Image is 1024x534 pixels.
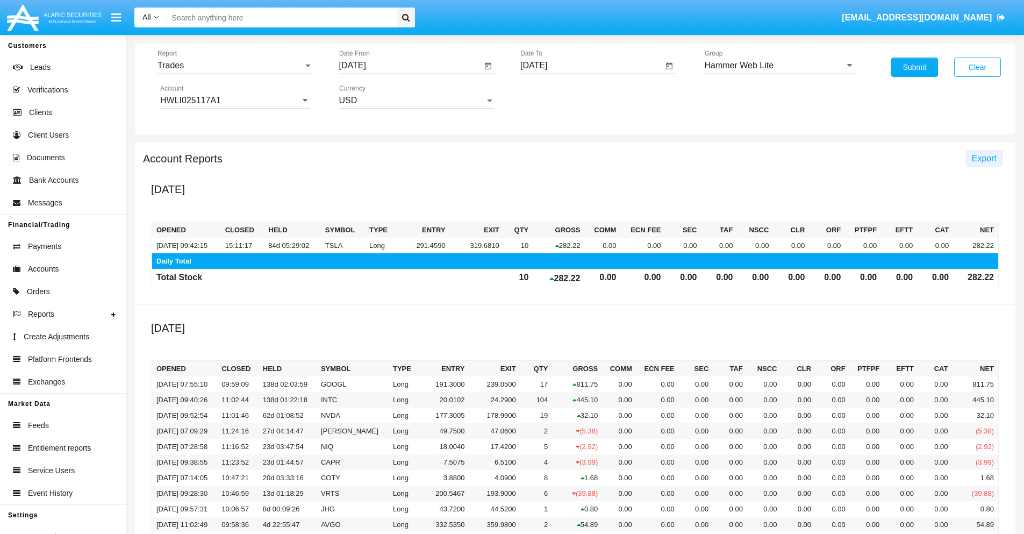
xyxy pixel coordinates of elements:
th: NET [953,222,998,238]
td: 0.00 [713,376,747,392]
td: 0.00 [850,501,884,517]
td: 138d 02:03:59 [259,376,317,392]
span: Leads [30,62,51,73]
td: 282.22 [533,238,584,253]
td: 0.00 [713,408,747,423]
td: 811.75 [952,376,998,392]
th: Entry [396,222,449,238]
td: 0.00 [884,439,918,454]
td: [DATE] 07:09:29 [152,423,218,439]
td: 0.00 [782,408,816,423]
td: 4d 22:55:47 [259,517,317,532]
td: 177.3005 [418,408,469,423]
td: 0.00 [713,423,747,439]
td: 138d 01:22:18 [259,392,317,408]
td: 0.00 [747,454,782,470]
td: 19 [520,408,553,423]
td: 0.00 [701,269,737,287]
td: 0.00 [636,408,679,423]
td: 0.00 [747,470,782,486]
td: 0.00 [701,238,737,253]
span: Export [972,154,997,163]
td: 13d 01:18:29 [259,486,317,501]
button: Export [965,150,1003,167]
td: 0.00 [747,376,782,392]
td: 2 [520,423,553,439]
td: [DATE] 07:28:58 [152,439,218,454]
span: Payments [28,241,61,252]
td: 54.89 [552,517,602,532]
td: 0.00 [782,423,816,439]
span: All [142,13,151,22]
td: 0.00 [679,423,713,439]
th: CAT [918,361,953,377]
td: 0.00 [815,392,850,408]
td: 0.00 [602,408,636,423]
span: Exchanges [28,376,65,388]
span: Reports [28,309,54,320]
td: 0.00 [602,439,636,454]
td: 32.10 [552,408,602,423]
td: 0.00 [884,392,918,408]
th: Closed [221,222,264,238]
th: Entry [418,361,469,377]
td: 0.80 [952,501,998,517]
td: Long [389,439,418,454]
td: [DATE] 07:14:05 [152,470,218,486]
td: 0.00 [679,501,713,517]
td: 0.00 [636,439,679,454]
td: 0.00 [636,454,679,470]
td: 0.00 [747,501,782,517]
td: 104 [520,392,553,408]
th: Closed [217,361,259,377]
button: Open calendar [482,60,495,73]
td: 0.00 [782,501,816,517]
th: CAT [917,222,953,238]
td: 0.00 [773,238,809,253]
td: 0.00 [602,376,636,392]
td: 5 [520,439,553,454]
td: 0.00 [918,501,953,517]
th: ORF [809,222,845,238]
td: 0.00 [850,470,884,486]
td: 0.00 [636,486,679,501]
td: 0.00 [782,454,816,470]
td: 291.4590 [396,238,449,253]
td: NVDA [317,408,389,423]
td: 20.0102 [418,392,469,408]
td: 0.00 [815,486,850,501]
td: 11:23:52 [217,454,259,470]
td: 0.00 [850,423,884,439]
th: PTFPF [850,361,884,377]
span: USD [339,96,357,105]
th: Symbol [317,361,389,377]
th: NET [952,361,998,377]
td: 332.5350 [418,517,469,532]
td: 0.00 [815,376,850,392]
td: 0.00 [602,454,636,470]
th: Opened [152,222,221,238]
td: [DATE] 11:02:49 [152,517,218,532]
td: 359.9800 [469,517,520,532]
th: TAF [701,222,737,238]
td: Long [389,376,418,392]
td: (2.92) [952,439,998,454]
td: Long [389,423,418,439]
td: 20d 03:33:16 [259,470,317,486]
td: 0.00 [850,376,884,392]
td: 84d 05:29:02 [264,238,321,253]
td: 15:11:17 [221,238,264,253]
td: 10:46:59 [217,486,259,501]
th: Exit [450,222,504,238]
td: 0.00 [809,238,845,253]
td: 0.00 [602,470,636,486]
td: 0.00 [602,486,636,501]
td: 0.00 [918,376,953,392]
td: [DATE] 09:40:26 [152,392,218,408]
th: Held [259,361,317,377]
th: Type [389,361,418,377]
td: [DATE] 09:52:54 [152,408,218,423]
td: Daily Total [152,253,999,269]
td: 0.00 [584,238,620,253]
th: NSCC [737,222,773,238]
